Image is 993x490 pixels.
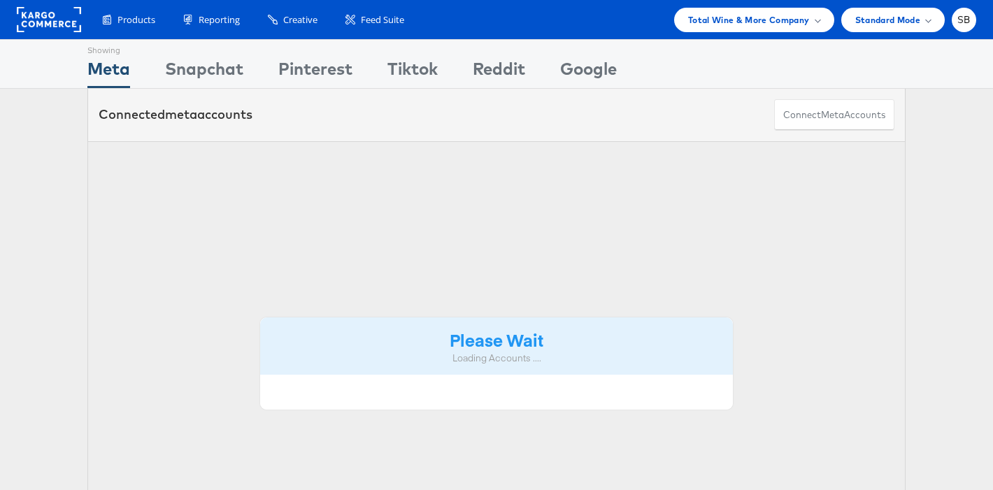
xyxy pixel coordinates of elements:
div: Loading Accounts .... [271,352,722,365]
span: Products [117,13,155,27]
div: Tiktok [387,57,438,88]
span: meta [165,106,197,122]
span: Total Wine & More Company [688,13,810,27]
span: Feed Suite [361,13,404,27]
div: Reddit [473,57,525,88]
span: Creative [283,13,317,27]
strong: Please Wait [450,328,543,351]
div: Meta [87,57,130,88]
div: Snapchat [165,57,243,88]
div: Connected accounts [99,106,252,124]
div: Pinterest [278,57,352,88]
span: meta [821,108,844,122]
div: Showing [87,40,130,57]
span: Standard Mode [855,13,920,27]
button: ConnectmetaAccounts [774,99,894,131]
span: Reporting [199,13,240,27]
div: Google [560,57,617,88]
span: SB [957,15,971,24]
